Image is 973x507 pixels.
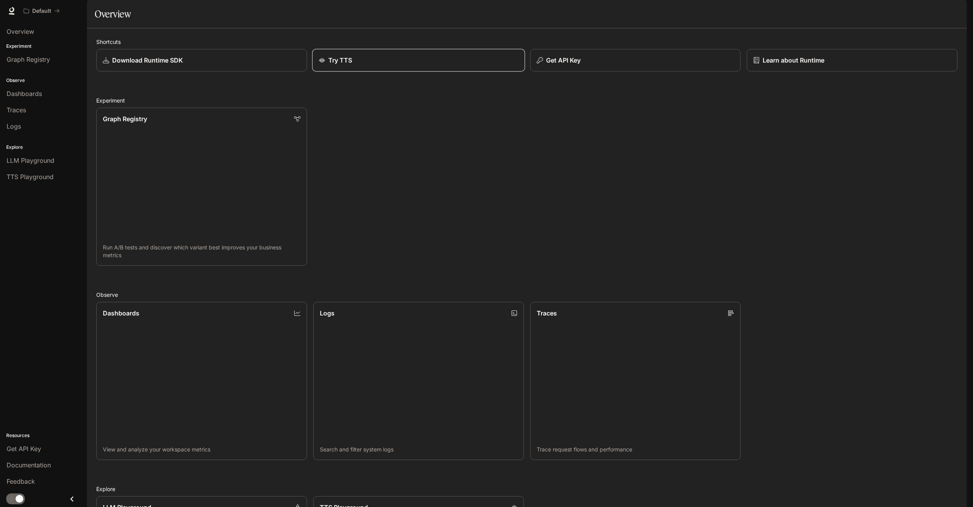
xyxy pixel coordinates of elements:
p: View and analyze your workspace metrics [103,446,300,453]
p: Traces [537,308,557,318]
a: Graph RegistryRun A/B tests and discover which variant best improves your business metrics [96,108,307,266]
p: Default [32,8,51,14]
p: Search and filter system logs [320,446,517,453]
p: Trace request flows and performance [537,446,734,453]
a: DashboardsView and analyze your workspace metrics [96,302,307,460]
p: Graph Registry [103,114,147,124]
p: Learn about Runtime [763,56,824,65]
a: LogsSearch and filter system logs [313,302,524,460]
p: Download Runtime SDK [112,56,183,65]
p: Run A/B tests and discover which variant best improves your business metrics [103,244,300,259]
h1: Overview [95,6,131,22]
a: TracesTrace request flows and performance [530,302,741,460]
p: Logs [320,308,335,318]
a: Learn about Runtime [747,49,957,71]
button: All workspaces [20,3,63,19]
h2: Explore [96,485,957,493]
a: Try TTS [312,49,525,72]
button: Get API Key [530,49,741,71]
h2: Experiment [96,96,957,105]
h2: Observe [96,291,957,299]
p: Try TTS [328,56,352,65]
p: Get API Key [546,56,581,65]
h2: Shortcuts [96,38,957,46]
a: Download Runtime SDK [96,49,307,71]
p: Dashboards [103,308,139,318]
